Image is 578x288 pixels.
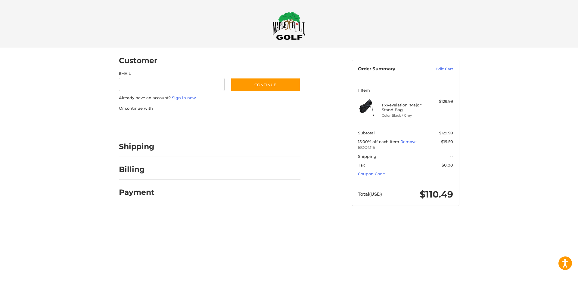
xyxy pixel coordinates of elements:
h2: Billing [119,165,154,174]
span: Tax [358,163,365,167]
span: $129.99 [439,130,453,135]
span: BOOM15 [358,145,453,151]
a: Edit Cart [423,66,453,72]
iframe: PayPal-venmo [219,117,264,128]
span: $110.49 [420,189,453,200]
label: Email [119,71,225,76]
span: Shipping [358,154,376,159]
h2: Payment [119,188,154,197]
h3: 1 Item [358,88,453,93]
p: Already have an account? [119,95,300,101]
h4: 1 x Revelation 'Major' Stand Bag [382,103,428,112]
button: Continue [231,78,300,92]
div: $129.99 [429,99,453,105]
span: -$19.50 [440,139,453,144]
span: Total (USD) [358,191,382,197]
iframe: PayPal-paypal [117,117,162,128]
a: Remove [400,139,417,144]
span: Subtotal [358,130,375,135]
h2: Shipping [119,142,154,151]
iframe: PayPal-paylater [168,117,213,128]
h3: Order Summary [358,66,423,72]
a: Coupon Code [358,171,385,176]
a: Sign in now [172,95,196,100]
h2: Customer [119,56,157,65]
li: Color Black / Grey [382,113,428,118]
span: $0.00 [442,163,453,167]
p: Or continue with [119,106,300,112]
img: Maple Hill Golf [272,12,306,40]
span: 15.00% off each item [358,139,400,144]
iframe: Google Customer Reviews [528,272,578,288]
span: -- [450,154,453,159]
